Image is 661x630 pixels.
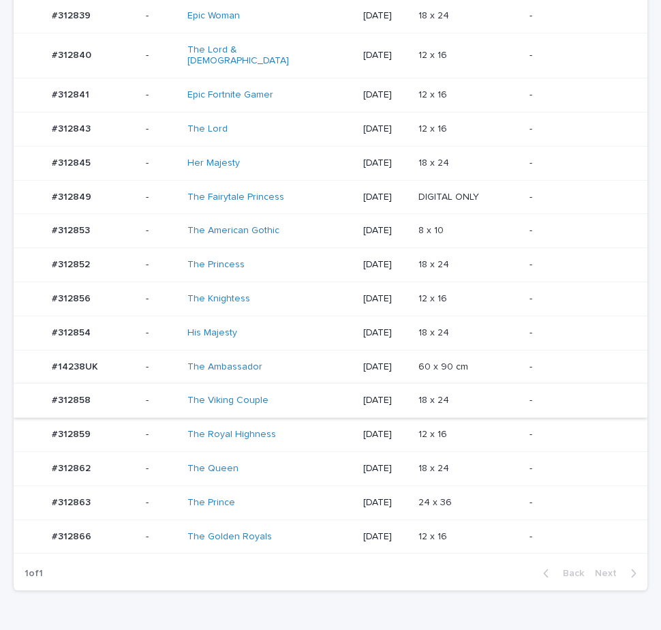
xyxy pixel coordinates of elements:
p: - [146,531,176,543]
tr: #312862#312862 -The Queen [DATE]18 x 2418 x 24 - [14,451,647,485]
p: - [146,192,176,203]
p: 18 x 24 [418,155,452,169]
a: The Queen [187,463,239,475]
p: - [146,259,176,271]
p: #312866 [52,528,94,543]
a: The Princess [187,259,245,271]
tr: #312863#312863 -The Prince [DATE]24 x 3624 x 36 - [14,485,647,520]
p: [DATE] [363,463,408,475]
p: 1 of 1 [14,557,54,590]
p: - [529,327,626,339]
p: [DATE] [363,123,408,135]
p: - [529,531,626,543]
p: - [529,429,626,440]
p: 18 x 24 [418,256,452,271]
a: The Prince [187,497,235,509]
p: - [529,259,626,271]
p: [DATE] [363,192,408,203]
a: The Viking Couple [187,395,268,406]
p: #312863 [52,494,93,509]
p: 12 x 16 [418,87,450,101]
button: Next [589,567,647,580]
span: Back [555,569,584,578]
p: - [146,497,176,509]
p: [DATE] [363,225,408,237]
p: [DATE] [363,361,408,373]
p: - [529,192,626,203]
tr: #312858#312858 -The Viking Couple [DATE]18 x 2418 x 24 - [14,384,647,418]
p: - [529,463,626,475]
p: [DATE] [363,89,408,101]
p: - [529,395,626,406]
p: - [146,361,176,373]
p: 8 x 10 [418,222,446,237]
a: Epic Fortnite Gamer [187,89,273,101]
p: #312858 [52,392,93,406]
p: - [146,157,176,169]
a: The Lord & [DEMOGRAPHIC_DATA] [187,44,301,67]
tr: #312840#312840 -The Lord & [DEMOGRAPHIC_DATA] [DATE]12 x 1612 x 16 - [14,33,647,78]
p: - [529,225,626,237]
a: His Majesty [187,327,237,339]
p: [DATE] [363,10,408,22]
p: - [146,225,176,237]
p: [DATE] [363,157,408,169]
p: - [146,395,176,406]
tr: #312843#312843 -The Lord [DATE]12 x 1612 x 16 - [14,112,647,146]
p: #312840 [52,47,94,61]
p: - [529,50,626,61]
p: DIGITAL ONLY [418,189,482,203]
p: #312852 [52,256,93,271]
p: - [146,293,176,305]
tr: #14238UK#14238UK -The Ambassador [DATE]60 x 90 cm60 x 90 cm - [14,350,647,384]
p: #312853 [52,222,93,237]
p: [DATE] [363,531,408,543]
a: The Fairytale Princess [187,192,284,203]
p: 18 x 24 [418,325,452,339]
a: Her Majesty [187,157,240,169]
tr: #312853#312853 -The American Gothic [DATE]8 x 108 x 10 - [14,214,647,248]
p: [DATE] [363,395,408,406]
p: #14238UK [52,359,101,373]
a: The American Gothic [187,225,279,237]
tr: #312856#312856 -The Knightess [DATE]12 x 1612 x 16 - [14,282,647,316]
tr: #312859#312859 -The Royal Highness [DATE]12 x 1612 x 16 - [14,418,647,452]
p: 18 x 24 [418,392,452,406]
p: #312839 [52,7,93,22]
p: - [529,293,626,305]
p: 12 x 16 [418,528,450,543]
p: #312845 [52,155,93,169]
p: 18 x 24 [418,460,452,475]
p: [DATE] [363,497,408,509]
p: [DATE] [363,259,408,271]
p: - [529,497,626,509]
p: [DATE] [363,293,408,305]
p: #312854 [52,325,93,339]
p: - [146,10,176,22]
p: - [146,429,176,440]
a: The Golden Royals [187,531,272,543]
tr: #312845#312845 -Her Majesty [DATE]18 x 2418 x 24 - [14,146,647,180]
p: - [146,50,176,61]
a: The Royal Highness [187,429,276,440]
a: The Knightess [187,293,250,305]
p: - [529,157,626,169]
p: - [529,89,626,101]
p: [DATE] [363,327,408,339]
tr: #312866#312866 -The Golden Royals [DATE]12 x 1612 x 16 - [14,520,647,554]
p: 18 x 24 [418,7,452,22]
a: Epic Woman [187,10,240,22]
p: #312841 [52,87,92,101]
p: #312862 [52,460,93,475]
p: 12 x 16 [418,290,450,305]
span: Next [595,569,625,578]
tr: #312852#312852 -The Princess [DATE]18 x 2418 x 24 - [14,248,647,282]
p: #312856 [52,290,93,305]
p: 12 x 16 [418,121,450,135]
p: 24 x 36 [418,494,455,509]
p: - [146,327,176,339]
p: 12 x 16 [418,47,450,61]
p: #312843 [52,121,93,135]
p: - [146,463,176,475]
p: - [529,123,626,135]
